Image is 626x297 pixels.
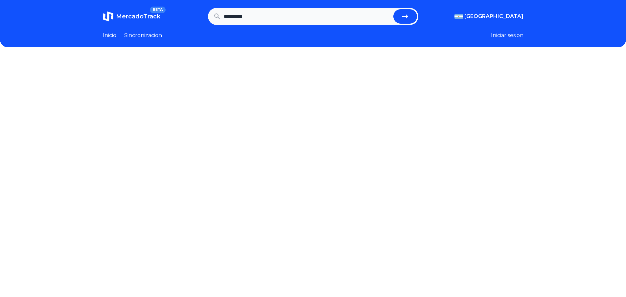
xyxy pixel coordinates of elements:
img: MercadoTrack [103,11,113,22]
button: [GEOGRAPHIC_DATA] [454,12,523,20]
a: Sincronizacion [124,32,162,39]
span: BETA [150,7,165,13]
span: [GEOGRAPHIC_DATA] [464,12,523,20]
button: Iniciar sesion [491,32,523,39]
span: MercadoTrack [116,13,160,20]
a: Inicio [103,32,116,39]
a: MercadoTrackBETA [103,11,160,22]
img: Argentina [454,14,463,19]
